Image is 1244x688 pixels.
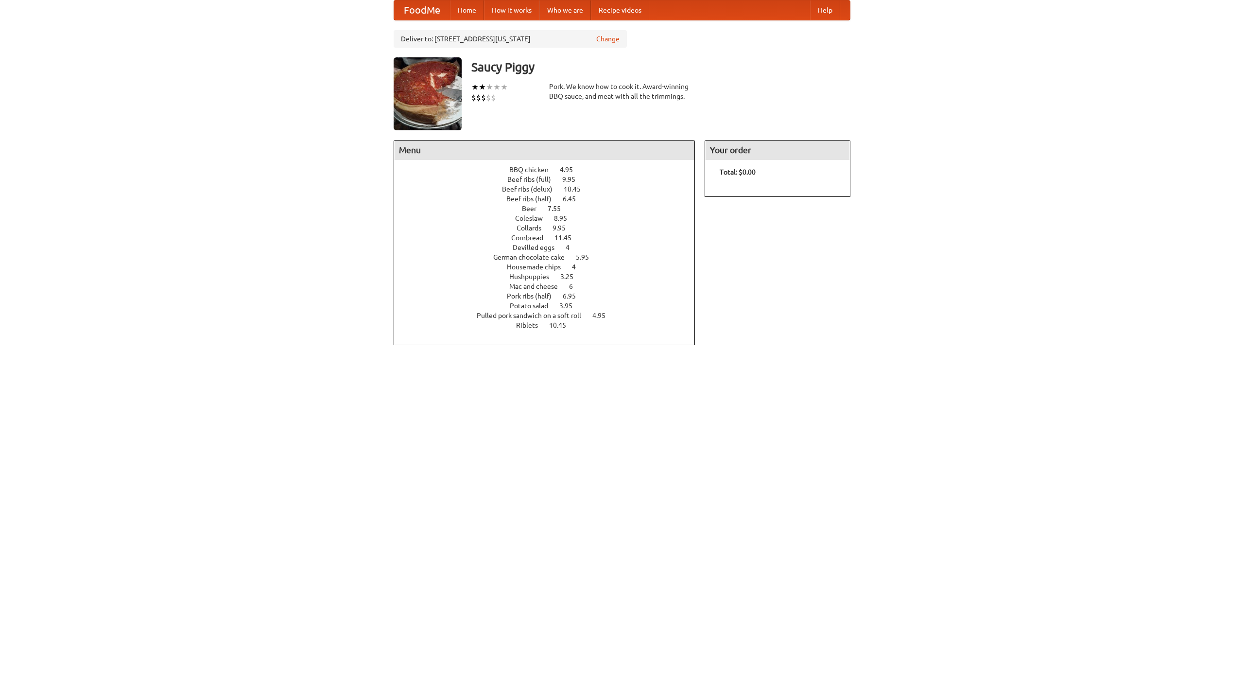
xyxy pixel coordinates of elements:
a: Riblets 10.45 [516,321,584,329]
span: 8.95 [554,214,577,222]
span: Riblets [516,321,548,329]
a: Housemade chips 4 [507,263,594,271]
span: Mac and cheese [509,282,568,290]
span: Hushpuppies [509,273,559,281]
span: Devilled eggs [513,244,564,251]
span: 5.95 [576,253,599,261]
span: 6.45 [563,195,586,203]
a: Home [450,0,484,20]
a: Devilled eggs 4 [513,244,587,251]
a: Mac and cheese 6 [509,282,591,290]
a: How it works [484,0,539,20]
li: ★ [493,82,501,92]
span: 10.45 [549,321,576,329]
span: Cornbread [511,234,553,242]
li: $ [491,92,496,103]
li: $ [471,92,476,103]
a: Beef ribs (full) 9.95 [507,176,593,183]
a: German chocolate cake 5.95 [493,253,607,261]
span: German chocolate cake [493,253,574,261]
span: Pulled pork sandwich on a soft roll [477,312,591,319]
a: Potato salad 3.95 [510,302,590,310]
span: Beef ribs (half) [506,195,561,203]
span: Pork ribs (half) [507,292,561,300]
span: 9.95 [562,176,585,183]
h3: Saucy Piggy [471,57,850,77]
span: Beer [522,205,546,212]
a: Recipe videos [591,0,649,20]
a: Hushpuppies 3.25 [509,273,591,281]
a: Pork ribs (half) 6.95 [507,292,594,300]
span: 7.55 [548,205,570,212]
span: 4 [572,263,586,271]
span: 3.25 [560,273,583,281]
span: 4.95 [592,312,615,319]
span: Beef ribs (delux) [502,185,562,193]
a: Help [810,0,840,20]
a: Beef ribs (half) 6.45 [506,195,594,203]
a: Collards 9.95 [517,224,584,232]
span: 11.45 [554,234,581,242]
li: $ [481,92,486,103]
span: BBQ chicken [509,166,558,174]
a: Who we are [539,0,591,20]
div: Pork. We know how to cook it. Award-winning BBQ sauce, and meat with all the trimmings. [549,82,695,101]
a: BBQ chicken 4.95 [509,166,591,174]
span: 3.95 [559,302,582,310]
img: angular.jpg [394,57,462,130]
a: Coleslaw 8.95 [515,214,585,222]
div: Deliver to: [STREET_ADDRESS][US_STATE] [394,30,627,48]
li: ★ [486,82,493,92]
span: 6.95 [563,292,586,300]
span: Beef ribs (full) [507,176,561,183]
a: Beer 7.55 [522,205,579,212]
span: Potato salad [510,302,558,310]
span: 9.95 [553,224,575,232]
li: ★ [479,82,486,92]
span: Coleslaw [515,214,553,222]
span: 10.45 [564,185,590,193]
a: Beef ribs (delux) 10.45 [502,185,599,193]
a: Pulled pork sandwich on a soft roll 4.95 [477,312,623,319]
span: Collards [517,224,551,232]
li: $ [486,92,491,103]
span: 4 [566,244,579,251]
li: ★ [471,82,479,92]
a: Cornbread 11.45 [511,234,589,242]
span: Housemade chips [507,263,570,271]
li: ★ [501,82,508,92]
h4: Menu [394,141,694,160]
li: $ [476,92,481,103]
span: 6 [569,282,583,290]
h4: Your order [705,141,850,160]
a: Change [596,34,620,44]
a: FoodMe [394,0,450,20]
b: Total: $0.00 [720,168,756,176]
span: 4.95 [560,166,583,174]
